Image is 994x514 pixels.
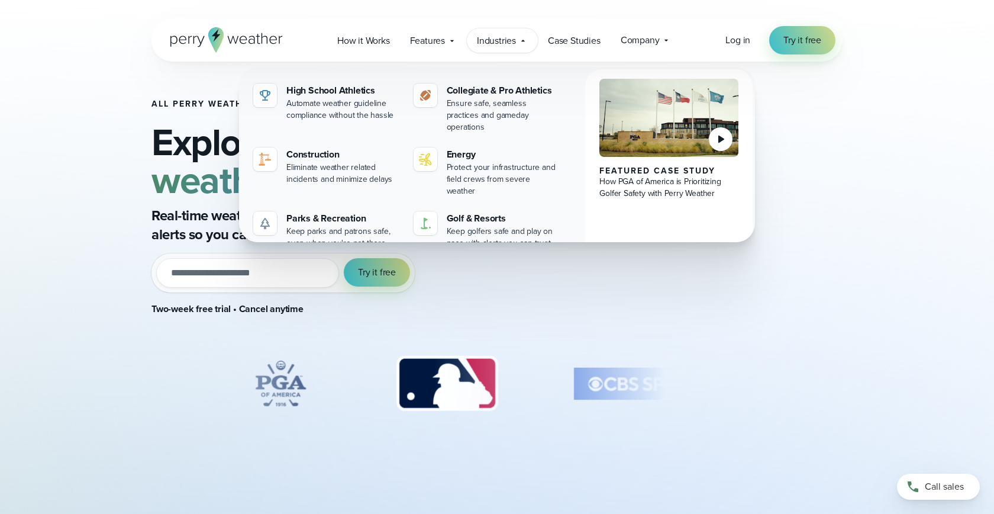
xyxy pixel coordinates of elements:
[447,147,560,162] div: Energy
[599,176,738,200] div: How PGA of America is Prioritizing Golfer Safety with Perry Weather
[925,480,964,494] span: Call sales
[248,79,404,126] a: High School Athletics Automate weather guideline compliance without the hassle
[477,34,516,48] span: Industries
[358,265,396,280] span: Try it free
[599,79,738,157] img: PGA of America, Frisco Campus
[151,99,665,109] h1: All Perry Weather Features
[783,33,821,47] span: Try it free
[418,216,433,230] img: golf-iconV2.svg
[409,143,564,202] a: Energy Protect your infrastructure and field crews from severe weather
[385,354,509,413] div: 6 of 8
[258,216,272,230] img: parks-icon-grey.svg
[621,33,660,47] span: Company
[8,354,176,413] div: 4 of 8
[233,354,328,413] div: 5 of 8
[725,33,750,47] a: Log in
[248,143,404,190] a: construction perry weather Construction Eliminate weather related incidents and minimize delays
[385,354,509,413] img: MLB.svg
[897,474,980,500] a: Call sales
[447,162,560,197] div: Protect your infrastructure and field crews from severe weather
[566,354,734,413] div: 7 of 8
[258,88,272,102] img: highschool-icon.svg
[151,354,665,419] div: slideshow
[585,69,753,264] a: PGA of America, Frisco Campus Featured Case Study How PGA of America is Prioritizing Golfer Safet...
[151,123,665,199] h2: Explore the
[447,211,560,226] div: Golf & Resorts
[599,166,738,176] div: Featured Case Study
[286,211,399,226] div: Parks & Recreation
[409,207,564,254] a: Golf & Resorts Keep golfers safe and play on pace with alerts you can trust
[286,147,399,162] div: Construction
[447,98,560,133] div: Ensure safe, seamless practices and gameday operations
[548,34,601,48] span: Case Studies
[344,258,410,287] button: Try it free
[151,206,625,244] p: Real-time weather data from your location, precise forecasts, and automated alerts so you can mak...
[409,79,564,138] a: Collegiate & Pro Athletics Ensure safe, seamless practices and gameday operations
[258,152,272,166] img: construction perry weather
[410,34,445,48] span: Features
[447,226,560,249] div: Keep golfers safe and play on pace with alerts you can trust
[286,83,399,98] div: High School Athletics
[327,28,400,53] a: How it Works
[248,207,404,254] a: Parks & Recreation Keep parks and patrons safe, even when you're not there
[233,354,328,413] img: PGA.svg
[769,26,835,54] a: Try it free
[151,114,540,208] strong: modern weather safety platform
[418,88,433,102] img: proathletics-icon@2x-1.svg
[418,152,433,166] img: energy-icon@2x-1.svg
[286,226,399,249] div: Keep parks and patrons safe, even when you're not there
[286,98,399,121] div: Automate weather guideline compliance without the hassle
[8,354,176,413] img: Amazon-Air.svg
[151,302,304,316] strong: Two-week free trial • Cancel anytime
[337,34,390,48] span: How it Works
[286,162,399,185] div: Eliminate weather related incidents and minimize delays
[538,28,611,53] a: Case Studies
[566,354,734,413] img: CBS-Sports.svg
[447,83,560,98] div: Collegiate & Pro Athletics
